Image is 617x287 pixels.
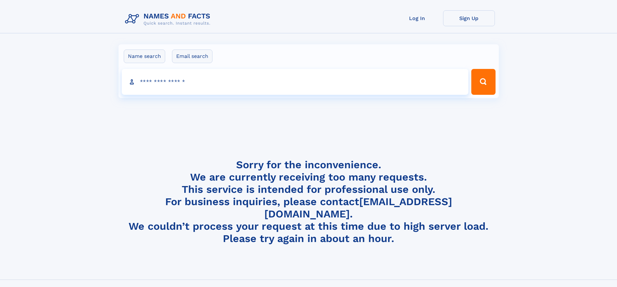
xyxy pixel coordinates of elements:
[122,69,469,95] input: search input
[124,50,165,63] label: Name search
[471,69,495,95] button: Search Button
[122,159,495,245] h4: Sorry for the inconvenience. We are currently receiving too many requests. This service is intend...
[122,10,216,28] img: Logo Names and Facts
[391,10,443,26] a: Log In
[264,195,452,220] a: [EMAIL_ADDRESS][DOMAIN_NAME]
[443,10,495,26] a: Sign Up
[172,50,212,63] label: Email search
